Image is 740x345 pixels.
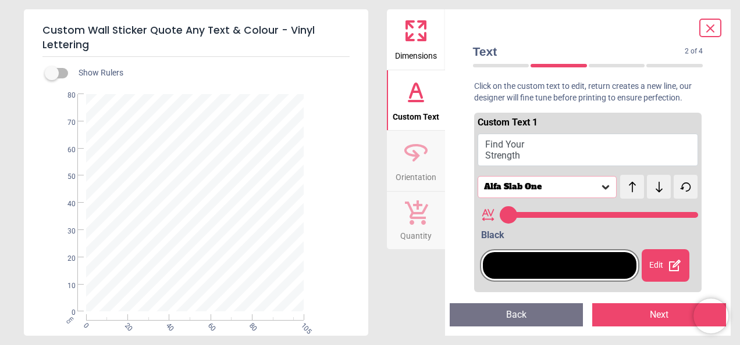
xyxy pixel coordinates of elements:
button: Dimensions [387,9,445,70]
iframe: Brevo live chat [693,299,728,333]
span: Orientation [396,166,436,184]
span: 2 of 4 [685,46,703,56]
button: Find Your Strength [478,134,699,166]
p: Click on the custom text to edit, return creates a new line, our designer will fine tune before p... [464,81,713,103]
h5: Custom Wall Sticker Quote Any Text & Colour - Vinyl Lettering [42,19,350,57]
span: Dimensions [395,45,437,62]
span: Text [473,43,685,60]
button: Orientation [387,131,445,191]
span: Custom Text [393,106,439,123]
div: Black [481,229,699,242]
div: Edit [642,249,689,282]
button: Next [592,303,726,326]
button: Back [450,303,584,326]
div: Show Rulers [52,66,368,80]
button: Custom Text [387,70,445,131]
span: Custom Text 1 [478,117,538,128]
span: 80 [54,91,76,100]
span: Quantity [400,225,432,242]
div: Alfa Slab One [483,182,600,192]
button: Quantity [387,192,445,250]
